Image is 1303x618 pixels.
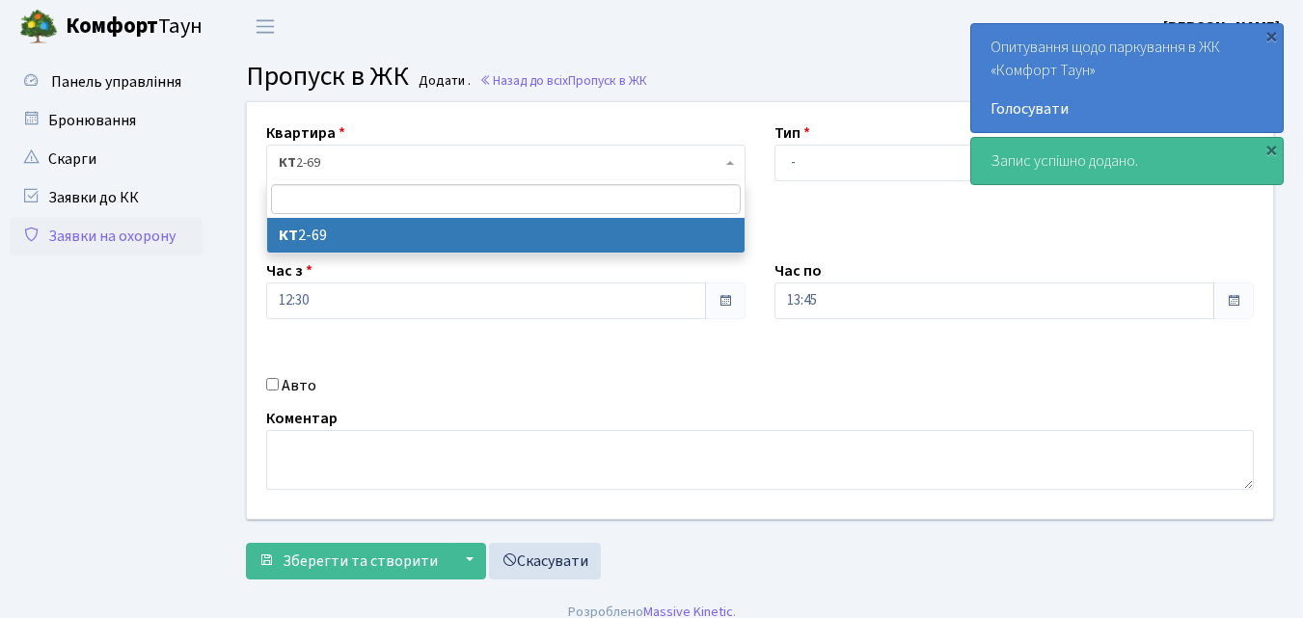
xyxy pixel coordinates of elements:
div: Опитування щодо паркування в ЖК «Комфорт Таун» [971,24,1283,132]
b: [PERSON_NAME] [1163,16,1280,38]
div: × [1262,26,1281,45]
a: Скарги [10,140,203,178]
label: Час з [266,259,312,282]
button: Переключити навігацію [241,11,289,42]
span: <b>КТ</b>&nbsp;&nbsp;&nbsp;&nbsp;2-69 [266,145,746,181]
small: Додати . [415,73,471,90]
label: Квартира [266,121,345,145]
label: Авто [282,374,316,397]
label: Коментар [266,407,338,430]
b: КТ [279,153,296,173]
button: Зберегти та створити [246,543,450,579]
a: Скасувати [489,543,601,579]
a: Назад до всіхПропуск в ЖК [479,71,647,90]
a: Бронювання [10,101,203,140]
label: Час по [774,259,822,282]
div: Запис успішно додано. [971,138,1283,184]
b: КТ [279,225,298,246]
b: Комфорт [66,11,158,41]
span: Пропуск в ЖК [568,71,647,90]
span: Панель управління [51,71,181,93]
span: Пропуск в ЖК [246,57,409,95]
img: logo.png [19,8,58,46]
a: Заявки до КК [10,178,203,217]
li: 2-69 [267,218,745,253]
span: Зберегти та створити [283,551,438,572]
a: Голосувати [991,97,1263,121]
div: × [1262,140,1281,159]
label: Тип [774,121,810,145]
span: <b>КТ</b>&nbsp;&nbsp;&nbsp;&nbsp;2-69 [279,153,721,173]
a: [PERSON_NAME] [1163,15,1280,39]
a: Панель управління [10,63,203,101]
a: Заявки на охорону [10,217,203,255]
span: Таун [66,11,203,43]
